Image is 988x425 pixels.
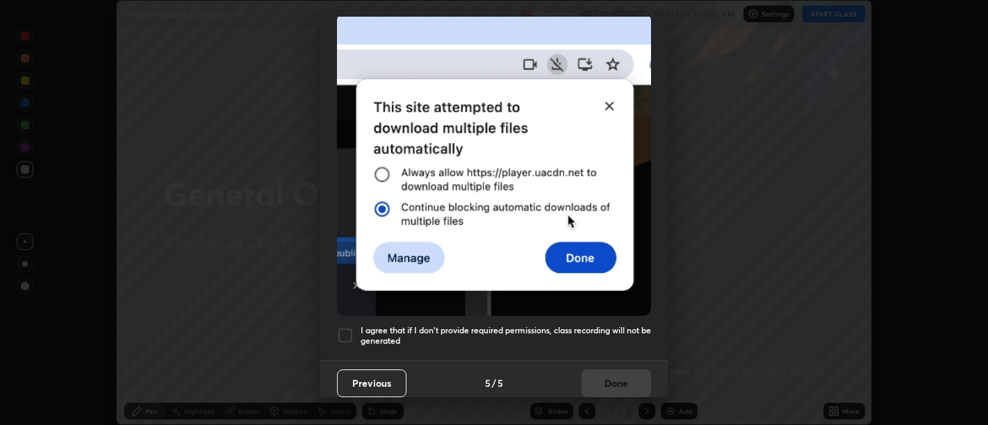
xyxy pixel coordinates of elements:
[492,376,496,390] h4: /
[497,376,503,390] h4: 5
[337,12,651,316] img: downloads-permission-blocked.gif
[337,369,406,397] button: Previous
[361,325,651,347] h5: I agree that if I don't provide required permissions, class recording will not be generated
[485,376,491,390] h4: 5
